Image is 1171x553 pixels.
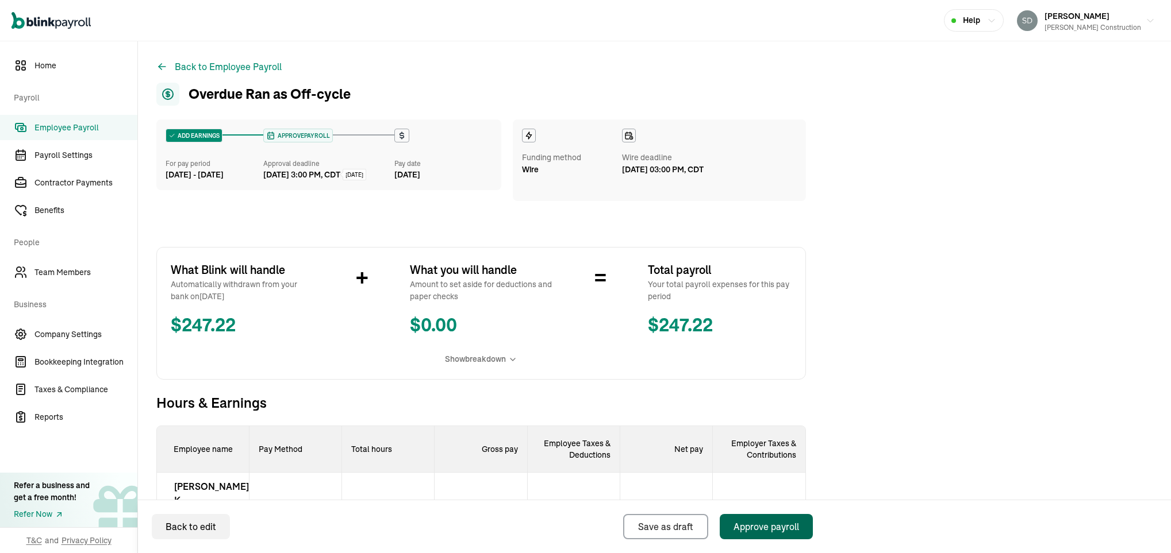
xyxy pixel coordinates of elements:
[152,514,230,539] button: Back to edit
[34,204,137,216] span: Benefits
[34,177,137,189] span: Contractor Payments
[156,60,282,74] button: Back to Employee Payroll
[166,129,222,142] div: ADD EARNINGS
[435,426,527,473] div: Gross pay
[34,60,137,72] span: Home
[394,169,492,181] div: [DATE]
[263,158,389,169] div: Approval deadline
[1045,22,1141,33] div: [PERSON_NAME] Construction
[249,426,342,473] p: Pay Method
[342,426,435,473] p: Total hours
[734,520,799,533] div: Approve payroll
[445,353,506,365] span: Show breakdown
[713,438,805,461] p: Employer Taxes & Contributions
[34,384,137,396] span: Taxes & Compliance
[171,261,314,279] span: What Blink will handle
[345,171,363,179] span: [DATE]
[14,508,90,520] a: Refer Now
[648,279,792,303] span: Your total payroll expenses for this pay period
[648,312,792,339] span: $ 247.22
[263,169,340,181] div: [DATE] 3:00 PM, CDT
[1045,11,1109,21] span: [PERSON_NAME]
[156,393,806,412] span: Hours & Earnings
[623,514,708,539] button: Save as draft
[14,479,90,504] div: Refer a business and get a free month!
[963,14,980,26] span: Help
[171,312,314,339] span: $ 247.22
[174,479,249,521] span: [PERSON_NAME] K [PERSON_NAME]
[594,261,606,296] span: =
[166,520,216,533] div: Back to edit
[14,225,130,257] span: People
[622,164,704,176] span: [DATE] 03:00 PM, CDT
[11,4,91,37] nav: Global
[14,287,130,319] span: Business
[944,9,1004,32] button: Help
[34,356,137,368] span: Bookkeeping Integration
[720,514,813,539] button: Approve payroll
[528,438,620,461] p: Employee Taxes & Deductions
[34,122,137,134] span: Employee Payroll
[410,261,554,279] span: What you will handle
[648,261,792,279] span: Total payroll
[26,535,42,546] span: T&C
[34,328,137,341] span: Company Settings
[522,152,581,164] span: Funding method
[166,158,263,169] div: For pay period
[34,149,137,161] span: Payroll Settings
[171,279,314,303] span: Automatically withdrawn from your bank on [DATE]
[166,169,263,181] div: [DATE] - [DATE]
[522,164,539,176] span: Wire
[62,535,112,546] span: Privacy Policy
[394,158,492,169] div: Pay date
[275,132,330,140] span: APPROVE PAYROLL
[410,312,554,339] span: $ 0.00
[14,80,130,113] span: Payroll
[620,426,713,473] div: Net pay
[1114,498,1171,553] iframe: Chat Widget
[34,266,137,279] span: Team Members
[638,520,693,533] div: Save as draft
[157,426,249,473] p: Employee name
[622,152,704,164] span: Wire deadline
[1012,6,1160,35] button: [PERSON_NAME][PERSON_NAME] Construction
[410,279,554,303] span: Amount to set aside for deductions and paper checks
[34,411,137,423] span: Reports
[156,83,351,106] h1: Overdue Ran as Off-cycle
[356,261,368,296] span: +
